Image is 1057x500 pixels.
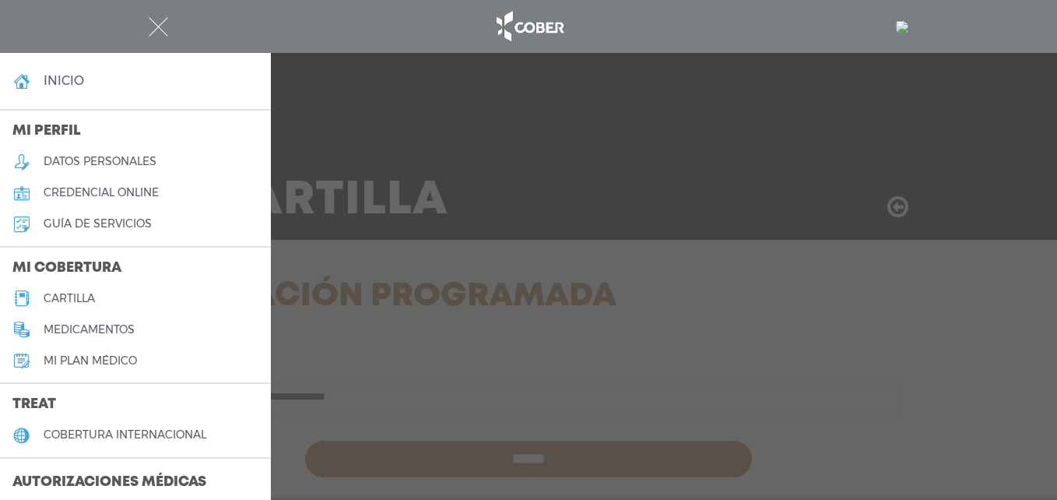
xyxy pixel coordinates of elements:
[488,8,570,45] img: logo_cober_home-white.png
[44,323,135,336] h5: medicamentos
[44,155,156,168] h5: datos personales
[44,292,95,305] h5: cartilla
[44,73,84,88] h4: inicio
[149,17,168,37] img: Cober_menu-close-white.svg
[44,217,152,231] h5: guía de servicios
[44,186,159,199] h5: credencial online
[896,21,908,33] img: 7294
[44,354,137,368] h5: Mi plan médico
[44,428,206,442] h5: cobertura internacional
